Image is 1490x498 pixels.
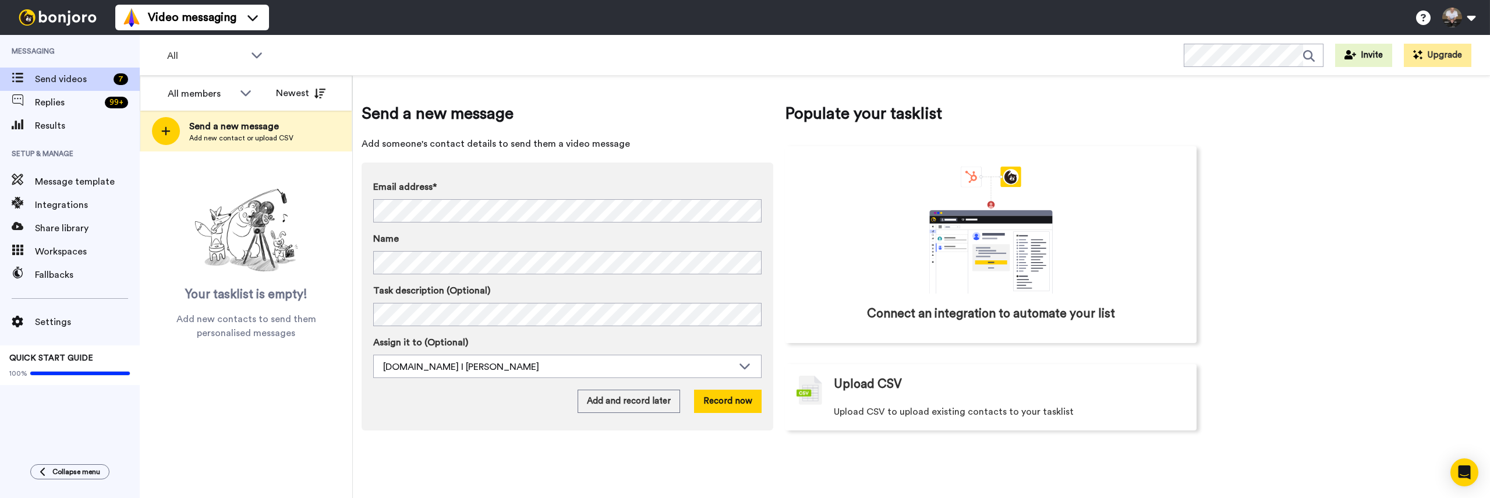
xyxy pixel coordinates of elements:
span: Upload CSV to upload existing contacts to your tasklist [834,405,1074,419]
span: Collapse menu [52,467,100,476]
span: Name [373,232,399,246]
span: Message template [35,175,140,189]
span: Send a new message [189,119,293,133]
span: Connect an integration to automate your list [867,305,1115,323]
div: All members [168,87,234,101]
span: Replies [35,96,100,110]
button: Invite [1335,44,1392,67]
img: vm-color.svg [122,8,141,27]
span: Send videos [35,72,109,86]
label: Task description (Optional) [373,284,762,298]
span: Your tasklist is empty! [185,286,307,303]
span: QUICK START GUIDE [9,354,93,362]
button: Add and record later [578,390,680,413]
span: All [167,49,245,63]
img: ready-set-action.png [188,184,305,277]
span: Workspaces [35,245,140,259]
div: animation [904,167,1078,294]
button: Collapse menu [30,464,109,479]
span: Settings [35,315,140,329]
span: Integrations [35,198,140,212]
span: 100% [9,369,27,378]
span: Share library [35,221,140,235]
button: Record now [694,390,762,413]
span: Fallbacks [35,268,140,282]
div: 99 + [105,97,128,108]
div: [DOMAIN_NAME] I [PERSON_NAME] [383,360,733,374]
span: Upload CSV [834,376,902,393]
div: Open Intercom Messenger [1450,458,1478,486]
label: Assign it to (Optional) [373,335,762,349]
img: bj-logo-header-white.svg [14,9,101,26]
button: Newest [267,82,334,105]
span: Results [35,119,140,133]
div: 7 [114,73,128,85]
span: Send a new message [362,102,773,125]
span: Add new contact or upload CSV [189,133,293,143]
span: Add new contacts to send them personalised messages [157,312,335,340]
button: Upgrade [1404,44,1471,67]
span: Video messaging [148,9,236,26]
span: Populate your tasklist [785,102,1197,125]
img: csv-grey.png [797,376,822,405]
span: Add someone's contact details to send them a video message [362,137,773,151]
label: Email address* [373,180,762,194]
